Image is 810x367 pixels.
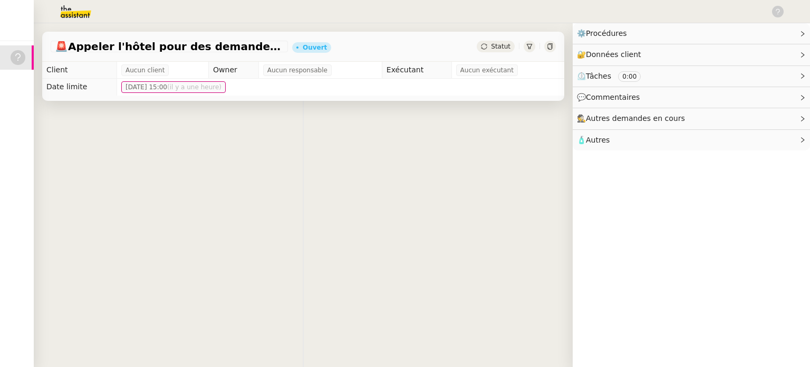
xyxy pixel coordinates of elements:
[586,50,641,59] span: Données client
[460,65,514,76] span: Aucun exécutant
[577,114,690,123] span: 🕵️
[586,72,611,80] span: Tâches
[126,65,165,76] span: Aucun client
[573,23,810,44] div: ⚙️Procédures
[42,79,117,96] td: Date limite
[586,136,610,144] span: Autres
[618,71,641,82] nz-tag: 0:00
[586,29,627,37] span: Procédures
[167,83,221,91] span: (il y a une heure)
[573,44,810,65] div: 🔐Données client
[491,43,510,50] span: Statut
[573,130,810,150] div: 🧴Autres
[382,62,451,79] td: Exécutant
[577,136,610,144] span: 🧴
[586,93,640,101] span: Commentaires
[577,72,650,80] span: ⏲️
[577,49,645,61] span: 🔐
[573,66,810,87] div: ⏲️Tâches 0:00
[267,65,327,76] span: Aucun responsable
[42,62,117,79] td: Client
[55,40,68,53] span: 🚨
[586,114,685,123] span: Autres demandes en cours
[573,108,810,129] div: 🕵️Autres demandes en cours
[577,27,632,40] span: ⚙️
[573,87,810,108] div: 💬Commentaires
[55,41,284,52] span: Appeler l'hôtel pour des demandes spécifiques
[209,62,259,79] td: Owner
[126,82,221,92] span: [DATE] 15:00
[577,93,644,101] span: 💬
[303,44,327,51] div: Ouvert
